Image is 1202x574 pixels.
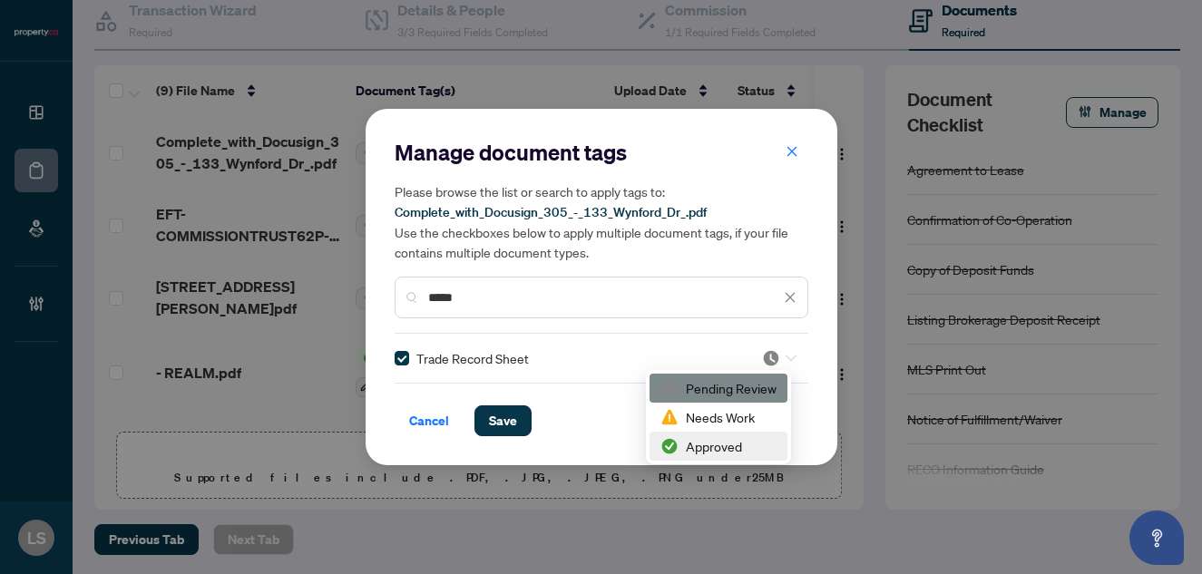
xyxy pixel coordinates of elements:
[395,204,707,220] span: Complete_with_Docusign_305_-_133_Wynford_Dr_.pdf
[650,403,787,432] div: Needs Work
[416,348,529,368] span: Trade Record Sheet
[1129,511,1184,565] button: Open asap
[660,436,777,456] div: Approved
[660,378,777,398] div: Pending Review
[395,405,464,436] button: Cancel
[409,406,449,435] span: Cancel
[762,349,780,367] img: status
[786,145,798,158] span: close
[395,138,808,167] h2: Manage document tags
[650,432,787,461] div: Approved
[395,181,808,262] h5: Please browse the list or search to apply tags to: Use the checkboxes below to apply multiple doc...
[660,437,679,455] img: status
[762,349,796,367] span: Pending Review
[784,291,796,304] span: close
[474,405,532,436] button: Save
[650,374,787,403] div: Pending Review
[660,408,679,426] img: status
[489,406,517,435] span: Save
[660,407,777,427] div: Needs Work
[660,379,679,397] img: status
